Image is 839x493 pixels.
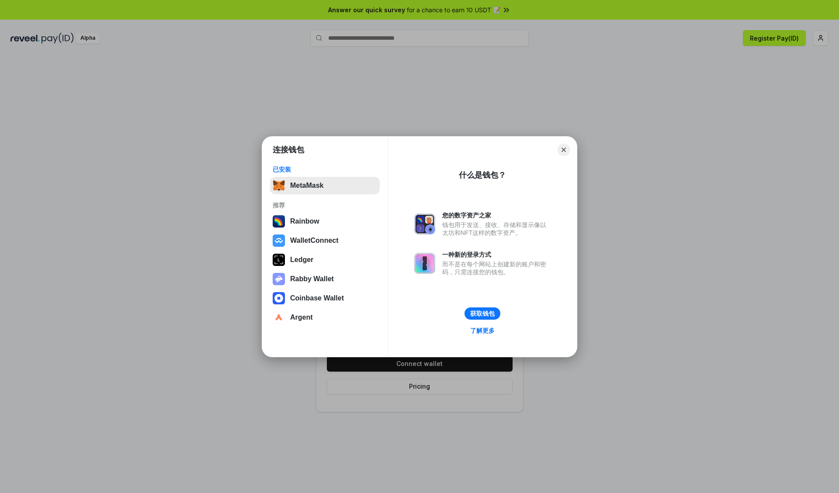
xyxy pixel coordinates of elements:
[273,215,285,228] img: svg+xml,%3Csvg%20width%3D%22120%22%20height%3D%22120%22%20viewBox%3D%220%200%20120%20120%22%20fil...
[273,273,285,285] img: svg+xml,%3Csvg%20xmlns%3D%22http%3A%2F%2Fwww.w3.org%2F2000%2Fsvg%22%20fill%3D%22none%22%20viewBox...
[290,182,323,190] div: MetaMask
[290,256,313,264] div: Ledger
[273,201,377,209] div: 推荐
[273,234,285,247] img: svg+xml,%3Csvg%20width%3D%2228%22%20height%3D%2228%22%20viewBox%3D%220%200%2028%2028%22%20fill%3D...
[270,270,380,288] button: Rabby Wallet
[270,232,380,249] button: WalletConnect
[442,211,551,219] div: 您的数字资产之家
[273,165,377,173] div: 已安装
[273,179,285,192] img: svg+xml,%3Csvg%20fill%3D%22none%22%20height%3D%2233%22%20viewBox%3D%220%200%2035%2033%22%20width%...
[270,251,380,269] button: Ledger
[270,177,380,194] button: MetaMask
[290,275,334,283] div: Rabby Wallet
[290,294,344,302] div: Coinbase Wallet
[270,213,380,230] button: Rainbow
[459,170,506,180] div: 什么是钱包？
[465,307,500,320] button: 获取钱包
[273,145,304,155] h1: 连接钱包
[270,290,380,307] button: Coinbase Wallet
[414,253,435,274] img: svg+xml,%3Csvg%20xmlns%3D%22http%3A%2F%2Fwww.w3.org%2F2000%2Fsvg%22%20fill%3D%22none%22%20viewBox...
[442,251,551,259] div: 一种新的登录方式
[442,221,551,237] div: 钱包用于发送、接收、存储和显示像以太坊和NFT这样的数字资产。
[470,310,495,317] div: 获取钱包
[273,254,285,266] img: svg+xml,%3Csvg%20xmlns%3D%22http%3A%2F%2Fwww.w3.org%2F2000%2Fsvg%22%20width%3D%2228%22%20height%3...
[470,327,495,334] div: 了解更多
[558,144,570,156] button: Close
[273,311,285,324] img: svg+xml,%3Csvg%20width%3D%2228%22%20height%3D%2228%22%20viewBox%3D%220%200%2028%2028%22%20fill%3D...
[290,237,339,245] div: WalletConnect
[414,214,435,234] img: svg+xml,%3Csvg%20xmlns%3D%22http%3A%2F%2Fwww.w3.org%2F2000%2Fsvg%22%20fill%3D%22none%22%20viewBox...
[270,309,380,326] button: Argent
[465,325,500,336] a: 了解更多
[290,217,319,225] div: Rainbow
[290,314,313,321] div: Argent
[273,292,285,304] img: svg+xml,%3Csvg%20width%3D%2228%22%20height%3D%2228%22%20viewBox%3D%220%200%2028%2028%22%20fill%3D...
[442,260,551,276] div: 而不是在每个网站上创建新的账户和密码，只需连接您的钱包。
